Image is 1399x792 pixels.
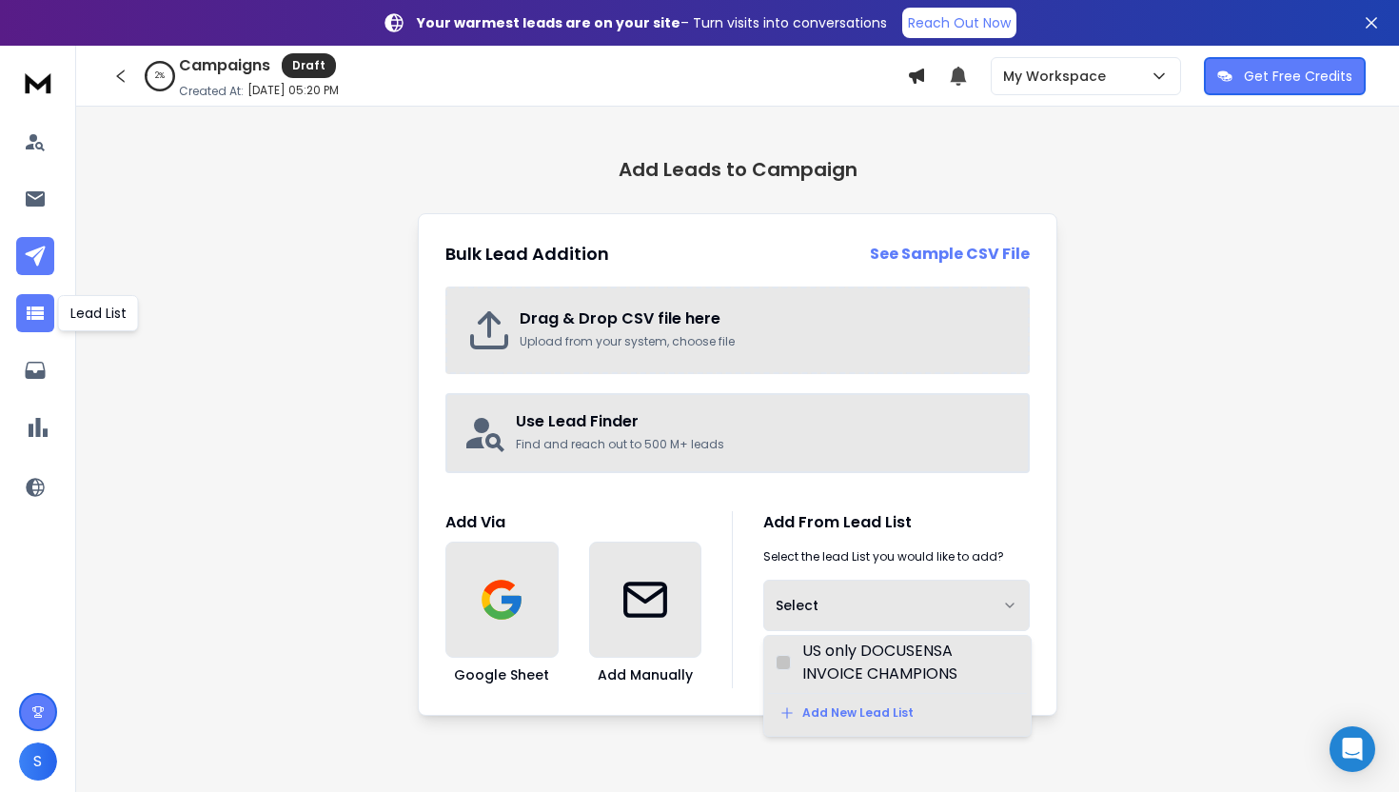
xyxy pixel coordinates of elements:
h1: Campaigns [179,54,270,77]
h1: Add Leads to Campaign [619,156,857,183]
div: US only DOCUSENSA INVOICE CHAMPIONS [802,640,1008,685]
img: logo [19,65,57,100]
h2: Drag & Drop CSV file here [520,307,1009,330]
span: S [19,742,57,781]
div: Draft [282,53,336,78]
strong: See Sample CSV File [870,243,1030,265]
p: Upload from your system, choose file [520,334,1009,349]
p: My Workspace [1003,67,1113,86]
div: Open Intercom Messenger [1330,726,1375,772]
h2: Use Lead Finder [516,410,1013,433]
p: Reach Out Now [908,13,1011,32]
p: [DATE] 05:20 PM [247,83,339,98]
p: Add New Lead List [802,705,914,721]
p: Created At: [179,84,244,99]
h2: Bulk Lead Addition [445,241,609,267]
div: Lead List [58,295,139,331]
p: – Turn visits into conversations [417,13,887,32]
p: Select the lead List you would like to add? [763,549,1004,564]
span: Select [776,596,818,615]
button: Add New Lead List [768,693,1027,732]
p: Find and reach out to 500 M+ leads [516,437,1013,452]
p: 2 % [155,70,165,82]
strong: Your warmest leads are on your site [417,13,680,32]
h3: Add Manually [598,665,693,684]
h1: Add Via [445,511,701,534]
p: Get Free Credits [1244,67,1352,86]
h3: Google Sheet [454,665,549,684]
h1: Add From Lead List [763,511,1030,534]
